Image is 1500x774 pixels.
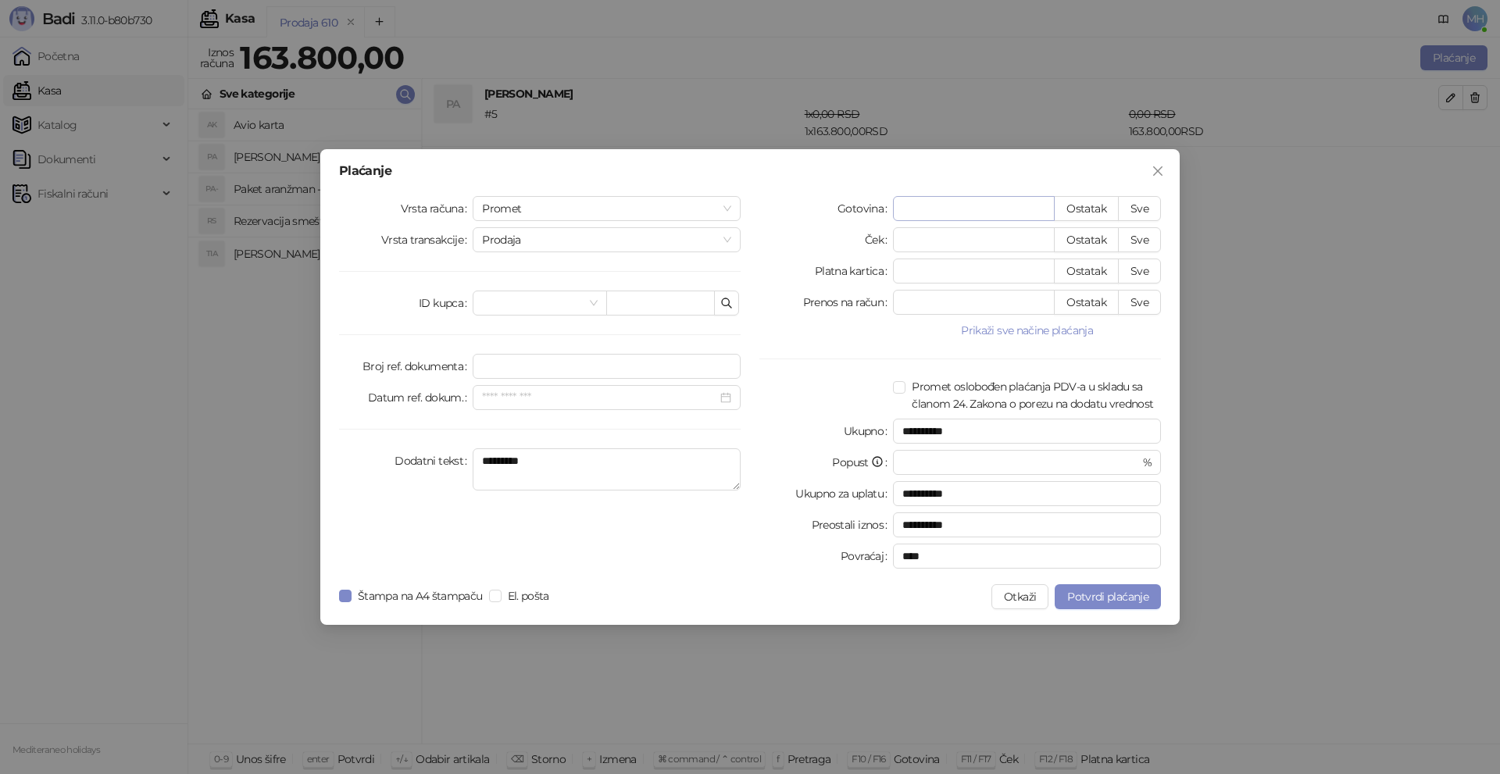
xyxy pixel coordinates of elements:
[991,584,1048,609] button: Otkaži
[865,227,893,252] label: Ček
[905,378,1161,412] span: Promet oslobođen plaćanja PDV-a u skladu sa članom 24. Zakona o porezu na dodatu vrednost
[482,197,731,220] span: Promet
[1152,165,1164,177] span: close
[502,587,555,605] span: El. pošta
[893,321,1161,340] button: Prikaži sve načine plaćanja
[1067,590,1148,604] span: Potvrdi plaćanje
[473,448,741,490] textarea: Dodatni tekst
[482,389,717,406] input: Datum ref. dokum.
[803,290,894,315] label: Prenos na račun
[352,587,489,605] span: Štampa na A4 štampaču
[1118,227,1161,252] button: Sve
[1054,259,1119,284] button: Ostatak
[339,165,1161,177] div: Plaćanje
[1054,227,1119,252] button: Ostatak
[1118,196,1161,221] button: Sve
[815,259,893,284] label: Platna kartica
[1054,196,1119,221] button: Ostatak
[837,196,893,221] label: Gotovina
[1054,290,1119,315] button: Ostatak
[368,385,473,410] label: Datum ref. dokum.
[401,196,473,221] label: Vrsta računa
[473,354,741,379] input: Broj ref. dokumenta
[419,291,473,316] label: ID kupca
[812,512,894,537] label: Preostali iznos
[795,481,893,506] label: Ukupno za uplatu
[902,451,1139,474] input: Popust
[844,419,894,444] label: Ukupno
[1055,584,1161,609] button: Potvrdi plaćanje
[1145,165,1170,177] span: Zatvori
[482,228,731,251] span: Prodaja
[362,354,473,379] label: Broj ref. dokumenta
[1118,290,1161,315] button: Sve
[841,544,893,569] label: Povraćaj
[832,450,893,475] label: Popust
[1145,159,1170,184] button: Close
[395,448,473,473] label: Dodatni tekst
[381,227,473,252] label: Vrsta transakcije
[1118,259,1161,284] button: Sve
